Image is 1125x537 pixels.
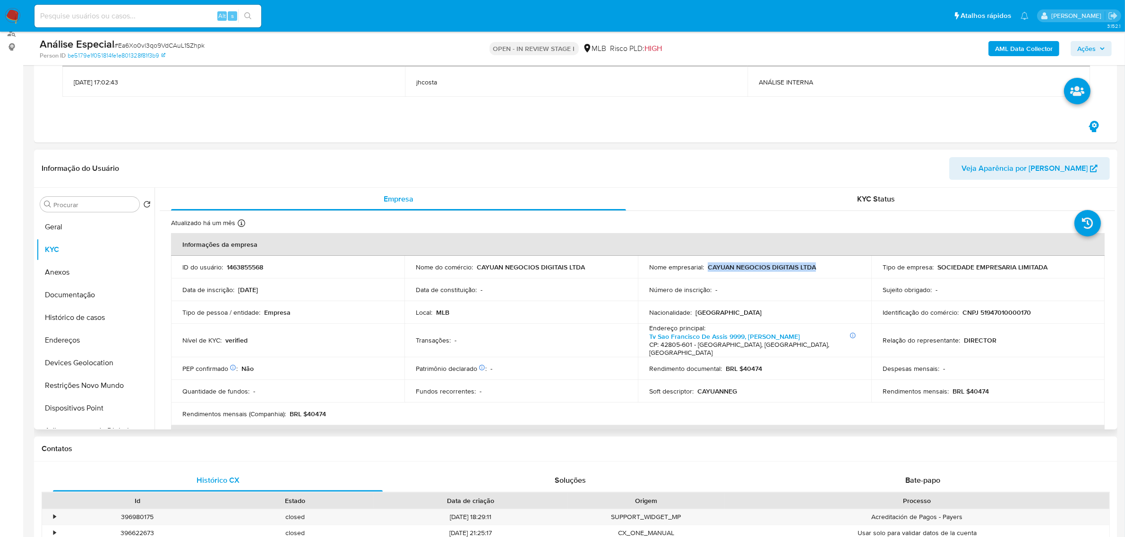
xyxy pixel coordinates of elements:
[649,364,722,373] p: Rendimento documental :
[36,306,155,329] button: Histórico de casos
[182,387,249,395] p: Quantidade de fundos :
[36,284,155,306] button: Documentação
[567,509,725,525] div: SUPPORT_WIDGET_MP
[53,201,136,209] input: Procurar
[953,387,989,395] p: BRL $40474
[731,496,1103,505] div: Processo
[964,336,996,344] p: DIRECTOR
[380,496,561,505] div: Data de criação
[649,332,800,341] a: Tv Sao Francisco De Assis 9999, [PERSON_NAME]
[171,425,1105,448] th: Detalhes de contato
[36,329,155,352] button: Endereços
[988,41,1059,56] button: AML Data Collector
[708,263,816,271] p: CAYUAN NEGOCIOS DIGITAIS LTDA
[962,157,1088,180] span: Veja Aparência por [PERSON_NAME]
[649,387,694,395] p: Soft descriptor :
[455,336,456,344] p: -
[583,43,607,54] div: MLB
[416,364,487,373] p: Patrimônio declarado :
[649,285,712,294] p: Número de inscrição :
[40,36,114,51] b: Análise Especial
[883,308,959,317] p: Identificação do comércio :
[231,11,234,20] span: s
[40,51,66,60] b: Person ID
[171,233,1105,256] th: Informações da empresa
[227,263,263,271] p: 1463855568
[490,42,579,55] p: OPEN - IN REVIEW STAGE I
[53,512,56,521] div: •
[1021,12,1029,20] a: Notificações
[883,387,949,395] p: Rendimentos mensais :
[725,509,1109,525] div: Acreditación de Pagos - Payers
[649,341,856,357] h4: CP: 42805-601 - [GEOGRAPHIC_DATA], [GEOGRAPHIC_DATA], [GEOGRAPHIC_DATA]
[182,263,223,271] p: ID do usuário :
[645,43,662,54] span: HIGH
[574,496,718,505] div: Origem
[253,387,255,395] p: -
[59,509,216,525] div: 396980175
[937,263,1048,271] p: SOCIEDADE EMPRESARIA LIMITADA
[36,261,155,284] button: Anexos
[649,308,692,317] p: Nacionalidade :
[905,475,940,486] span: Bate-papo
[883,364,939,373] p: Despesas mensais :
[649,324,705,332] p: Endereço principal :
[241,364,254,373] p: Não
[1107,22,1120,30] span: 3.152.1
[182,410,286,418] p: Rendimentos mensais (Companhia) :
[961,11,1011,21] span: Atalhos rápidos
[555,475,586,486] span: Soluções
[726,364,762,373] p: BRL $40474
[36,374,155,397] button: Restrições Novo Mundo
[290,410,326,418] p: BRL $40474
[384,193,413,204] span: Empresa
[416,308,432,317] p: Local :
[416,285,477,294] p: Data de constituição :
[264,308,291,317] p: Empresa
[374,509,567,525] div: [DATE] 18:29:11
[182,364,238,373] p: PEP confirmado :
[1077,41,1096,56] span: Ações
[225,336,248,344] p: verified
[218,11,226,20] span: Alt
[238,285,258,294] p: [DATE]
[1071,41,1112,56] button: Ações
[416,263,473,271] p: Nome do comércio :
[65,496,209,505] div: Id
[197,475,240,486] span: Histórico CX
[490,364,492,373] p: -
[481,285,482,294] p: -
[995,41,1053,56] b: AML Data Collector
[34,10,261,22] input: Pesquise usuários ou casos...
[44,201,52,208] button: Procurar
[883,336,960,344] p: Relação do representante :
[143,201,151,211] button: Retornar ao pedido padrão
[36,216,155,238] button: Geral
[477,263,585,271] p: CAYUAN NEGOCIOS DIGITAIS LTDA
[943,364,945,373] p: -
[936,285,937,294] p: -
[416,336,451,344] p: Transações :
[42,164,119,173] h1: Informação do Usuário
[858,193,895,204] span: KYC Status
[114,41,205,50] span: # Ea6Xo0vl3qo9VdCAuL1SZhpk
[883,263,934,271] p: Tipo de empresa :
[696,308,762,317] p: [GEOGRAPHIC_DATA]
[610,43,662,54] span: Risco PLD:
[715,285,717,294] p: -
[182,285,234,294] p: Data de inscrição :
[759,78,1079,86] span: ANÁLISE INTERNA
[74,78,394,86] span: [DATE] 17:02:43
[962,308,1031,317] p: CNPJ 51947010000170
[1108,11,1118,21] a: Sair
[36,238,155,261] button: KYC
[36,420,155,442] button: Adiantamentos de Dinheiro
[436,308,449,317] p: MLB
[68,51,165,60] a: be5179e1f051814fe1e801328f81f3b9
[42,444,1110,453] h1: Contatos
[171,218,235,227] p: Atualizado há um mês
[1051,11,1105,20] p: jhonata.costa@mercadolivre.com
[238,9,258,23] button: search-icon
[649,263,704,271] p: Nome empresarial :
[36,352,155,374] button: Devices Geolocation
